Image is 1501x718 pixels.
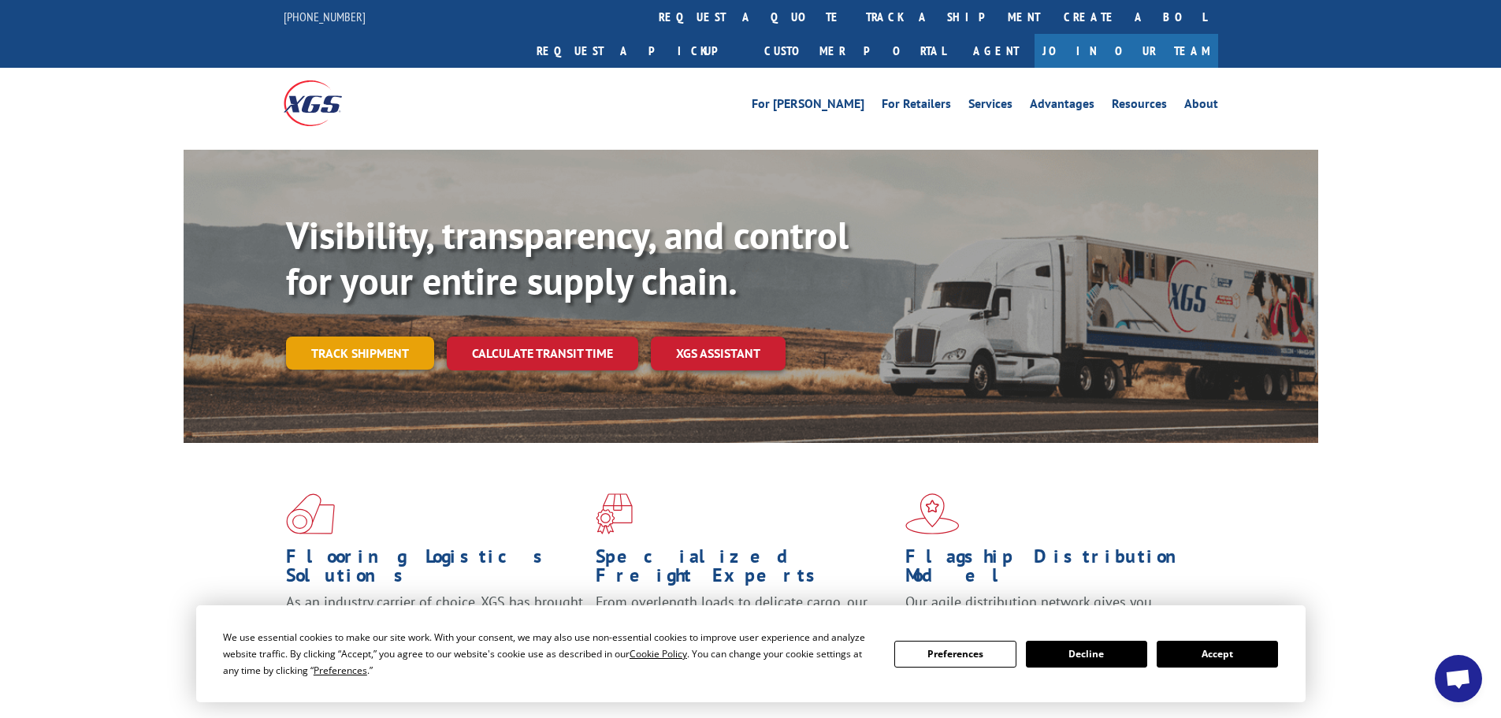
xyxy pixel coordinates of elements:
a: Resources [1112,98,1167,115]
a: XGS ASSISTANT [651,337,786,370]
div: Cookie Consent Prompt [196,605,1306,702]
h1: Flooring Logistics Solutions [286,547,584,593]
button: Decline [1026,641,1147,668]
a: For Retailers [882,98,951,115]
a: Customer Portal [752,34,957,68]
a: Calculate transit time [447,337,638,370]
img: xgs-icon-total-supply-chain-intelligence-red [286,493,335,534]
img: xgs-icon-focused-on-flooring-red [596,493,633,534]
button: Accept [1157,641,1278,668]
a: For [PERSON_NAME] [752,98,864,115]
a: Advantages [1030,98,1094,115]
a: [PHONE_NUMBER] [284,9,366,24]
a: Track shipment [286,337,434,370]
a: Services [968,98,1012,115]
a: Request a pickup [525,34,752,68]
span: Preferences [314,664,367,677]
b: Visibility, transparency, and control for your entire supply chain. [286,210,849,305]
span: Our agile distribution network gives you nationwide inventory management on demand. [905,593,1195,630]
a: Agent [957,34,1035,68]
button: Preferences [894,641,1016,668]
span: As an industry carrier of choice, XGS has brought innovation and dedication to flooring logistics... [286,593,583,649]
h1: Specialized Freight Experts [596,547,894,593]
span: Cookie Policy [630,647,687,660]
a: About [1184,98,1218,115]
p: From overlength loads to delicate cargo, our experienced staff knows the best way to move your fr... [596,593,894,663]
div: We use essential cookies to make our site work. With your consent, we may also use non-essential ... [223,629,875,679]
div: Open chat [1435,655,1482,702]
img: xgs-icon-flagship-distribution-model-red [905,493,960,534]
a: Join Our Team [1035,34,1218,68]
h1: Flagship Distribution Model [905,547,1203,593]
